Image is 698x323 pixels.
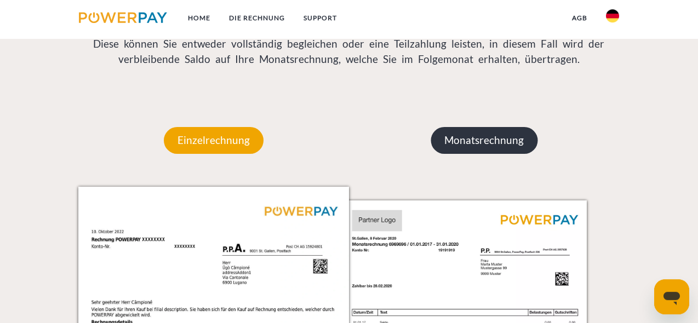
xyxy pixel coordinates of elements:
img: logo-powerpay.svg [79,12,167,23]
p: Diese können Sie entweder vollständig begleichen oder eine Teilzahlung leisten, in diesem Fall wi... [78,36,619,67]
a: SUPPORT [294,8,346,28]
iframe: Schaltfläche zum Öffnen des Messaging-Fensters; Konversation läuft [654,279,689,314]
a: agb [563,8,597,28]
a: Home [179,8,220,28]
p: Einzelrechnung [164,127,264,153]
p: Monatsrechnung [431,127,537,153]
img: de [606,9,619,22]
a: DIE RECHNUNG [220,8,294,28]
